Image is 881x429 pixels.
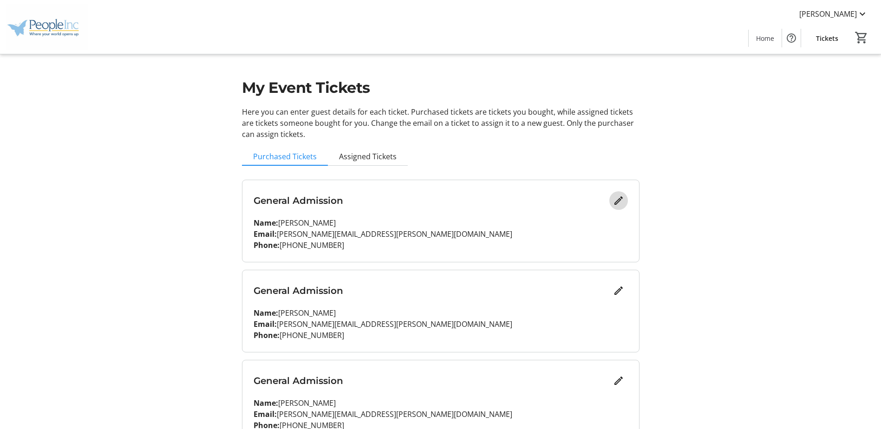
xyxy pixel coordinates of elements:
p: [PERSON_NAME] [254,217,628,228]
a: Home [749,30,782,47]
p: [PERSON_NAME][EMAIL_ADDRESS][PERSON_NAME][DOMAIN_NAME] [254,409,628,420]
strong: Name: [254,218,278,228]
a: Tickets [809,30,846,47]
strong: Email: [254,409,277,419]
strong: Email: [254,229,277,239]
span: [PERSON_NAME] [799,8,857,19]
strong: Name: [254,398,278,408]
span: Home [756,33,774,43]
img: People Inc.'s Logo [6,4,88,50]
strong: Phone: [254,240,280,250]
button: [PERSON_NAME] [792,6,875,21]
button: Cart [853,29,870,46]
p: [PERSON_NAME] [254,397,628,409]
h3: General Admission [254,194,609,208]
button: Edit [609,191,628,210]
p: [PERSON_NAME] [254,307,628,318]
button: Edit [609,281,628,300]
button: Help [782,29,801,47]
p: [PERSON_NAME][EMAIL_ADDRESS][PERSON_NAME][DOMAIN_NAME] [254,318,628,330]
h3: General Admission [254,284,609,298]
strong: Name: [254,308,278,318]
strong: Email: [254,319,277,329]
span: Purchased Tickets [253,153,317,160]
button: Edit [609,371,628,390]
p: [PHONE_NUMBER] [254,330,628,341]
strong: Phone: [254,330,280,340]
span: Assigned Tickets [339,153,397,160]
p: [PERSON_NAME][EMAIL_ADDRESS][PERSON_NAME][DOMAIN_NAME] [254,228,628,240]
p: Here you can enter guest details for each ticket. Purchased tickets are tickets you bought, while... [242,106,640,140]
h3: General Admission [254,374,609,388]
span: Tickets [816,33,838,43]
p: [PHONE_NUMBER] [254,240,628,251]
h1: My Event Tickets [242,77,640,99]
